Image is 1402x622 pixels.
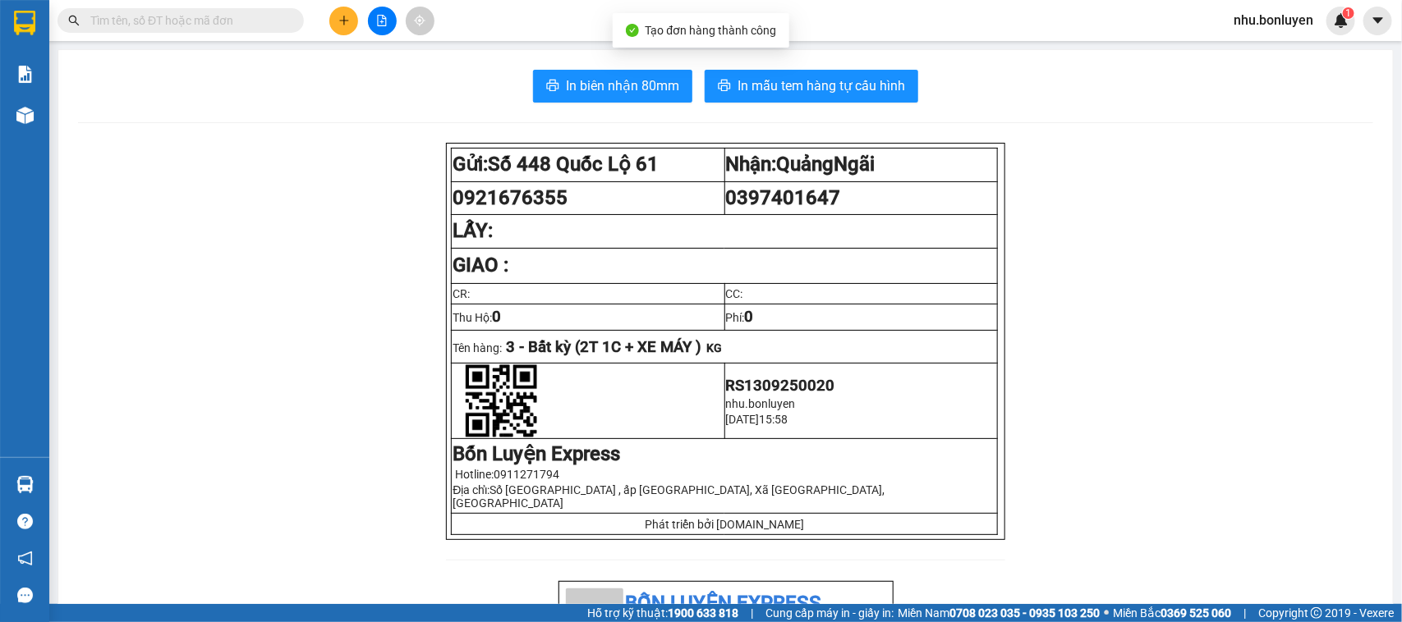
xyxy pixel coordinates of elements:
[338,15,350,26] span: plus
[760,413,788,426] span: 15:58
[718,79,731,94] span: printer
[16,107,34,124] img: warehouse-icon
[16,66,34,83] img: solution-icon
[1161,606,1231,620] strong: 0369 525 060
[506,338,701,356] span: 3 - Bất kỳ (2T 1C + XE MÁY )
[68,15,80,26] span: search
[566,588,886,620] li: Bốn Luyện Express
[668,606,738,620] strong: 1900 633 818
[452,304,724,331] td: Thu Hộ:
[724,304,997,331] td: Phí:
[329,7,358,35] button: plus
[726,377,835,395] span: RS1309250020
[724,284,997,304] td: CC:
[949,606,1100,620] strong: 0708 023 035 - 0935 103 250
[1311,607,1322,619] span: copyright
[465,364,538,437] img: qr-code
[566,75,679,96] span: In biên nhận 80mm
[1334,13,1349,28] img: icon-new-feature
[453,483,885,510] span: Số [GEOGRAPHIC_DATA] , ấp [GEOGRAPHIC_DATA], Xã [GEOGRAPHIC_DATA], [GEOGRAPHIC_DATA]
[587,604,738,622] span: Hỗ trợ kỹ thuật:
[1243,604,1246,622] span: |
[453,338,995,356] p: Tên hàng:
[1371,13,1386,28] span: caret-down
[726,413,760,426] span: [DATE]
[453,254,508,277] strong: GIAO :
[1363,7,1392,35] button: caret-down
[705,70,918,103] button: printerIn mẫu tem hàng tự cấu hình
[533,70,692,103] button: printerIn biên nhận 80mm
[777,153,876,176] span: QuảngNgãi
[452,284,724,304] td: CR:
[765,604,894,622] span: Cung cấp máy in - giấy in:
[14,11,35,35] img: logo-vxr
[726,153,876,176] strong: Nhận:
[453,219,493,242] strong: LẤY:
[453,186,568,209] span: 0921676355
[452,514,997,535] td: Phát triển bởi [DOMAIN_NAME]
[17,588,33,603] span: message
[745,308,754,326] span: 0
[494,468,559,481] span: 0911271794
[738,75,905,96] span: In mẫu tem hàng tự cấu hình
[368,7,397,35] button: file-add
[751,604,753,622] span: |
[1343,7,1354,19] sup: 1
[376,15,388,26] span: file-add
[17,551,33,566] span: notification
[90,11,284,30] input: Tìm tên, số ĐT hoặc mã đơn
[16,476,34,493] img: warehouse-icon
[414,15,425,26] span: aim
[1345,7,1351,19] span: 1
[17,514,33,529] span: question-circle
[898,604,1100,622] span: Miền Nam
[406,7,434,35] button: aim
[726,186,841,209] span: 0397401647
[453,153,659,176] strong: Gửi:
[1104,610,1109,616] span: ⚪️
[1113,604,1231,622] span: Miền Bắc
[453,483,885,510] span: Địa chỉ:
[453,442,620,465] strong: Bốn Luyện Express
[626,24,639,37] span: check-circle
[546,79,559,94] span: printer
[646,24,777,37] span: Tạo đơn hàng thành công
[455,468,559,481] span: Hotline:
[488,153,659,176] span: Số 448 Quốc Lộ 61
[1220,10,1326,30] span: nhu.bonluyen
[492,308,501,326] span: 0
[726,397,796,410] span: nhu.bonluyen
[706,341,722,354] span: KG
